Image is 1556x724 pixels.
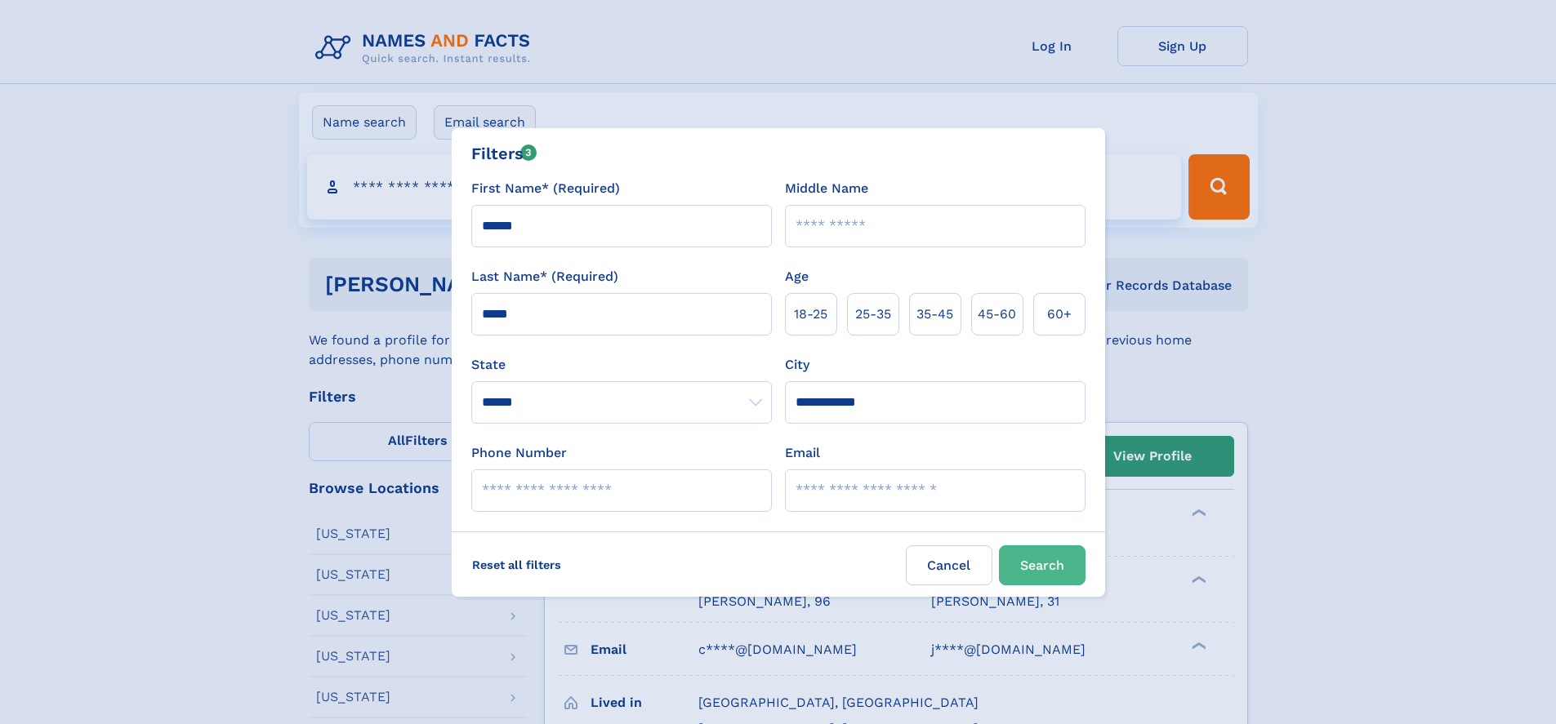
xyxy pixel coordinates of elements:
[471,443,567,463] label: Phone Number
[785,179,868,198] label: Middle Name
[785,355,809,375] label: City
[794,304,827,324] span: 18‑25
[785,443,820,463] label: Email
[978,304,1016,324] span: 45‑60
[785,267,809,286] label: Age
[999,545,1086,585] button: Search
[471,355,772,375] label: State
[916,304,953,324] span: 35‑45
[471,141,537,166] div: Filters
[906,545,992,585] label: Cancel
[471,179,620,198] label: First Name* (Required)
[1047,304,1072,324] span: 60+
[855,304,891,324] span: 25‑35
[461,545,572,584] label: Reset all filters
[471,267,618,286] label: Last Name* (Required)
